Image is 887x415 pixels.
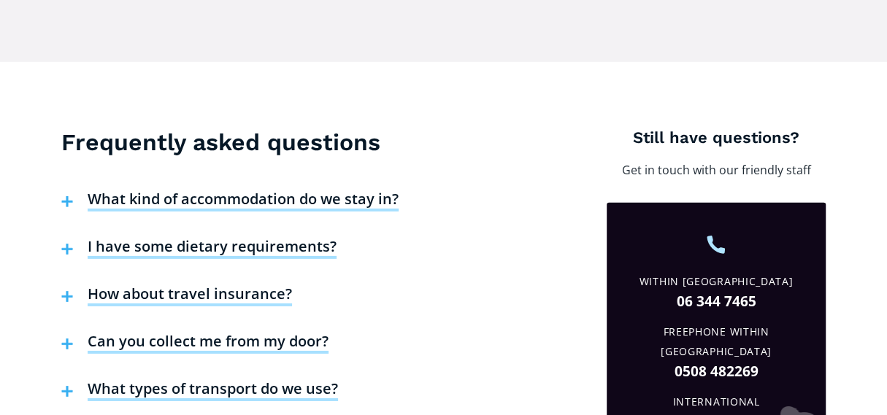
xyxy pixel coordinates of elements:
h4: What kind of accommodation do we stay in? [88,190,399,212]
div: Freephone Within [GEOGRAPHIC_DATA] [618,322,815,362]
p: Get in touch with our friendly staff [607,160,826,181]
h4: I have some dietary requirements? [88,237,337,259]
div: Within [GEOGRAPHIC_DATA] [618,272,815,292]
div: International [618,392,815,412]
button: Can you collect me from my door? [54,321,336,368]
a: 06 344 7465 [618,292,815,311]
h4: What types of transport do we use? [88,379,338,401]
button: I have some dietary requirements? [54,226,344,274]
h3: Frequently asked questions [61,128,514,157]
button: How about travel insurance? [54,274,299,321]
a: 0508 482269 [618,362,815,381]
button: What kind of accommodation do we stay in? [54,179,406,226]
h4: Can you collect me from my door? [88,332,329,354]
h4: Still have questions? [607,128,826,149]
h4: How about travel insurance? [88,284,292,306]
